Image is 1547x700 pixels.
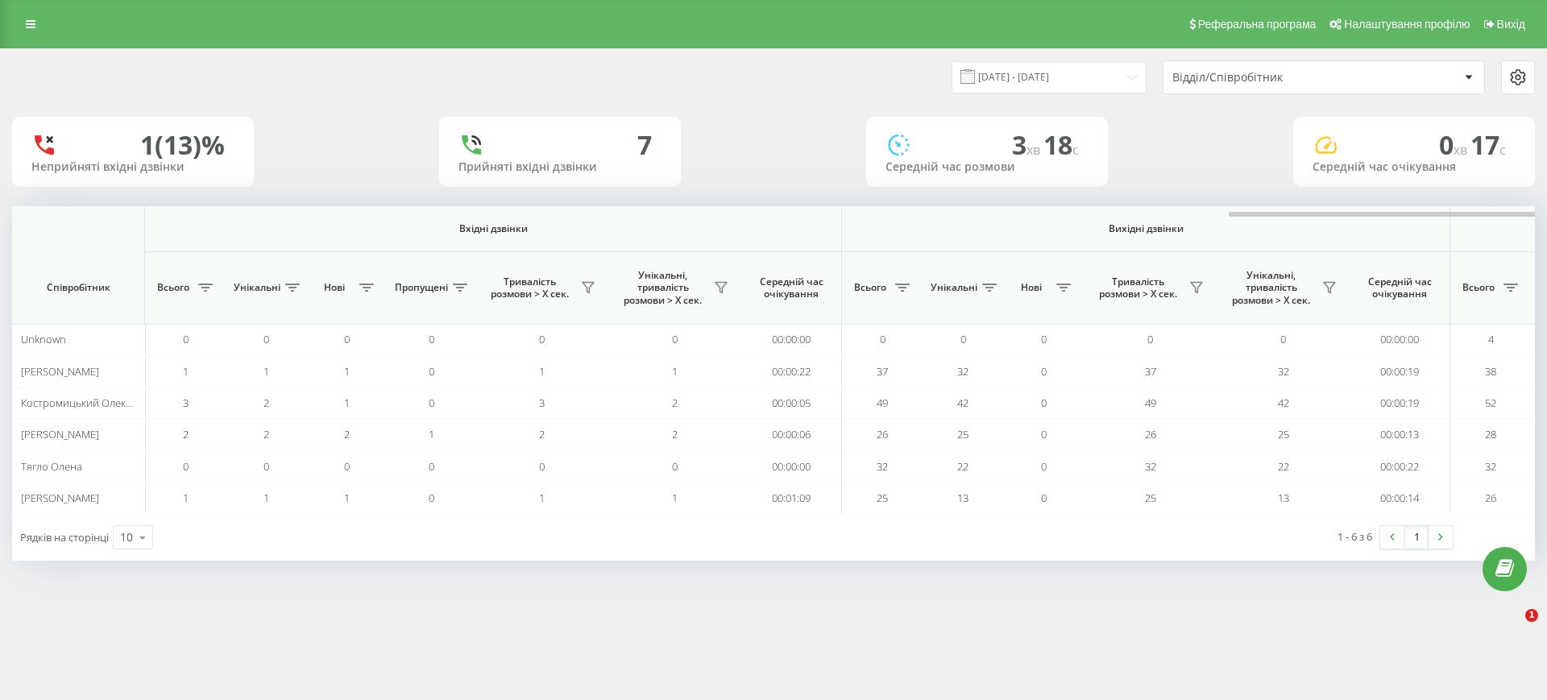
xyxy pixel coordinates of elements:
[344,364,350,379] span: 1
[1043,127,1079,162] span: 18
[263,364,269,379] span: 1
[1439,127,1470,162] span: 0
[1026,141,1043,159] span: хв
[263,459,269,474] span: 0
[183,427,189,441] span: 2
[960,332,966,346] span: 0
[1278,396,1289,410] span: 42
[1485,396,1496,410] span: 52
[1313,160,1516,174] div: Середній час очікування
[741,450,842,482] td: 00:00:00
[1470,127,1506,162] span: 17
[429,427,434,441] span: 1
[1350,324,1450,355] td: 00:00:00
[344,427,350,441] span: 2
[187,222,799,235] span: Вхідні дзвінки
[741,387,842,419] td: 00:00:05
[877,491,888,505] span: 25
[153,281,193,294] span: Всього
[1041,491,1047,505] span: 0
[1172,71,1365,85] div: Відділ/Співробітник
[1012,127,1043,162] span: 3
[741,355,842,387] td: 00:00:22
[877,459,888,474] span: 32
[344,396,350,410] span: 1
[1092,275,1184,300] span: Тривалість розмови > Х сек.
[957,396,968,410] span: 42
[1278,491,1289,505] span: 13
[314,281,355,294] span: Нові
[183,364,189,379] span: 1
[741,324,842,355] td: 00:00:00
[21,396,155,410] span: Костромицький Олександр
[120,529,133,545] div: 10
[1458,281,1499,294] span: Всього
[877,427,888,441] span: 26
[263,332,269,346] span: 0
[1344,18,1470,31] span: Налаштування профілю
[1041,332,1047,346] span: 0
[183,332,189,346] span: 0
[931,281,977,294] span: Унікальні
[1041,396,1047,410] span: 0
[183,396,189,410] span: 3
[753,275,829,300] span: Середній час очікування
[877,396,888,410] span: 49
[672,332,678,346] span: 0
[1350,355,1450,387] td: 00:00:19
[1485,459,1496,474] span: 32
[183,491,189,505] span: 1
[344,459,350,474] span: 0
[885,160,1089,174] div: Середній час розмови
[1492,609,1531,648] iframe: Intercom live chat
[850,281,890,294] span: Всього
[263,396,269,410] span: 2
[1011,281,1051,294] span: Нові
[1350,450,1450,482] td: 00:00:22
[1350,387,1450,419] td: 00:00:19
[539,364,545,379] span: 1
[539,491,545,505] span: 1
[877,364,888,379] span: 37
[1072,141,1079,159] span: c
[539,332,545,346] span: 0
[1041,459,1047,474] span: 0
[429,364,434,379] span: 0
[1145,459,1156,474] span: 32
[672,364,678,379] span: 1
[429,491,434,505] span: 0
[1485,491,1496,505] span: 26
[1145,364,1156,379] span: 37
[1485,427,1496,441] span: 28
[21,491,99,505] span: [PERSON_NAME]
[1497,18,1525,31] span: Вихід
[1147,332,1153,346] span: 0
[26,281,131,294] span: Співробітник
[672,396,678,410] span: 2
[458,160,662,174] div: Прийняті вхідні дзвінки
[957,459,968,474] span: 22
[429,396,434,410] span: 0
[183,459,189,474] span: 0
[1278,364,1289,379] span: 32
[1350,483,1450,514] td: 00:00:14
[637,130,652,160] div: 7
[263,491,269,505] span: 1
[539,459,545,474] span: 0
[1338,528,1372,545] div: 1 - 6 з 6
[880,332,885,346] span: 0
[429,332,434,346] span: 0
[1278,427,1289,441] span: 25
[672,427,678,441] span: 2
[1499,141,1506,159] span: c
[1362,275,1437,300] span: Середній час очікування
[672,491,678,505] span: 1
[21,364,99,379] span: [PERSON_NAME]
[1145,491,1156,505] span: 25
[1041,427,1047,441] span: 0
[539,427,545,441] span: 2
[1198,18,1317,31] span: Реферальна програма
[429,459,434,474] span: 0
[1041,364,1047,379] span: 0
[1145,427,1156,441] span: 26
